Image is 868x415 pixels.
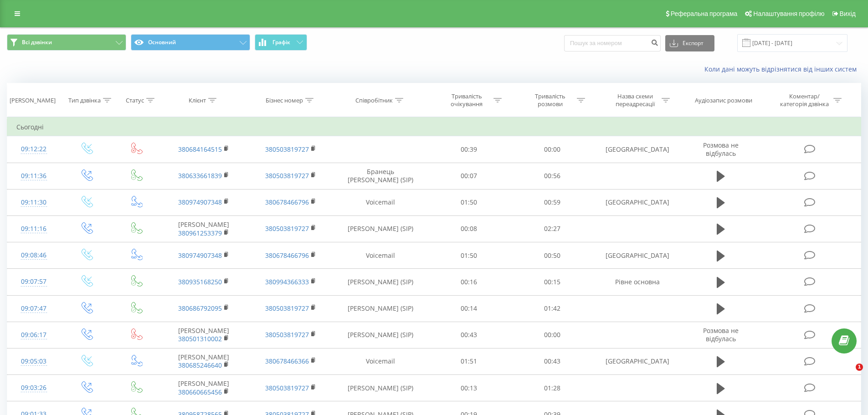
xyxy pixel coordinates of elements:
[178,145,222,154] a: 380684164515
[671,10,738,17] span: Реферальна програма
[334,348,427,374] td: Voicemail
[442,92,491,108] div: Тривалість очікування
[511,242,594,269] td: 00:50
[16,140,51,158] div: 09:12:22
[511,136,594,163] td: 00:00
[334,242,427,269] td: Voicemail
[265,251,309,260] a: 380678466796
[511,322,594,348] td: 00:00
[334,189,427,215] td: Voicemail
[753,10,824,17] span: Налаштування профілю
[265,357,309,365] a: 380678466366
[265,224,309,233] a: 380503819727
[189,97,206,104] div: Клієнт
[611,92,659,108] div: Назва схеми переадресації
[427,242,511,269] td: 01:50
[334,163,427,189] td: Бранець [PERSON_NAME] (SIP)
[427,163,511,189] td: 00:07
[160,348,247,374] td: [PERSON_NAME]
[427,269,511,295] td: 00:16
[178,251,222,260] a: 380974907348
[7,118,861,136] td: Сьогодні
[427,348,511,374] td: 01:51
[594,348,680,374] td: [GEOGRAPHIC_DATA]
[334,295,427,322] td: [PERSON_NAME] (SIP)
[594,136,680,163] td: [GEOGRAPHIC_DATA]
[704,65,861,73] a: Коли дані можуть відрізнятися вiд інших систем
[840,10,856,17] span: Вихід
[10,97,56,104] div: [PERSON_NAME]
[16,300,51,318] div: 09:07:47
[178,198,222,206] a: 380974907348
[178,361,222,369] a: 380685246640
[16,379,51,397] div: 09:03:26
[160,375,247,401] td: [PERSON_NAME]
[178,334,222,343] a: 380501310002
[511,375,594,401] td: 01:28
[778,92,831,108] div: Коментар/категорія дзвінка
[16,194,51,211] div: 09:11:30
[511,189,594,215] td: 00:59
[272,39,290,46] span: Графік
[178,277,222,286] a: 380935168250
[16,353,51,370] div: 09:05:03
[265,384,309,392] a: 380503819727
[427,375,511,401] td: 00:13
[16,273,51,291] div: 09:07:57
[355,97,393,104] div: Співробітник
[16,220,51,238] div: 09:11:16
[427,295,511,322] td: 00:14
[511,348,594,374] td: 00:43
[511,269,594,295] td: 00:15
[265,198,309,206] a: 380678466796
[131,34,250,51] button: Основний
[16,326,51,344] div: 09:06:17
[334,215,427,242] td: [PERSON_NAME] (SIP)
[178,304,222,313] a: 380686792095
[334,269,427,295] td: [PERSON_NAME] (SIP)
[427,189,511,215] td: 01:50
[427,322,511,348] td: 00:43
[334,375,427,401] td: [PERSON_NAME] (SIP)
[703,141,739,158] span: Розмова не відбулась
[7,34,126,51] button: Всі дзвінки
[16,246,51,264] div: 09:08:46
[856,364,863,371] span: 1
[22,39,52,46] span: Всі дзвінки
[178,171,222,180] a: 380633661839
[160,215,247,242] td: [PERSON_NAME]
[126,97,144,104] div: Статус
[511,215,594,242] td: 02:27
[594,189,680,215] td: [GEOGRAPHIC_DATA]
[68,97,101,104] div: Тип дзвінка
[265,330,309,339] a: 380503819727
[594,269,680,295] td: Рівне основна
[511,295,594,322] td: 01:42
[16,167,51,185] div: 09:11:36
[266,97,303,104] div: Бізнес номер
[703,326,739,343] span: Розмова не відбулась
[255,34,307,51] button: Графік
[160,322,247,348] td: [PERSON_NAME]
[695,97,752,104] div: Аудіозапис розмови
[334,322,427,348] td: [PERSON_NAME] (SIP)
[178,229,222,237] a: 380961253379
[837,364,859,385] iframe: Intercom live chat
[594,242,680,269] td: [GEOGRAPHIC_DATA]
[427,215,511,242] td: 00:08
[511,163,594,189] td: 00:56
[526,92,575,108] div: Тривалість розмови
[564,35,661,51] input: Пошук за номером
[265,277,309,286] a: 380994366333
[665,35,714,51] button: Експорт
[265,171,309,180] a: 380503819727
[265,304,309,313] a: 380503819727
[178,388,222,396] a: 380660665456
[265,145,309,154] a: 380503819727
[427,136,511,163] td: 00:39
